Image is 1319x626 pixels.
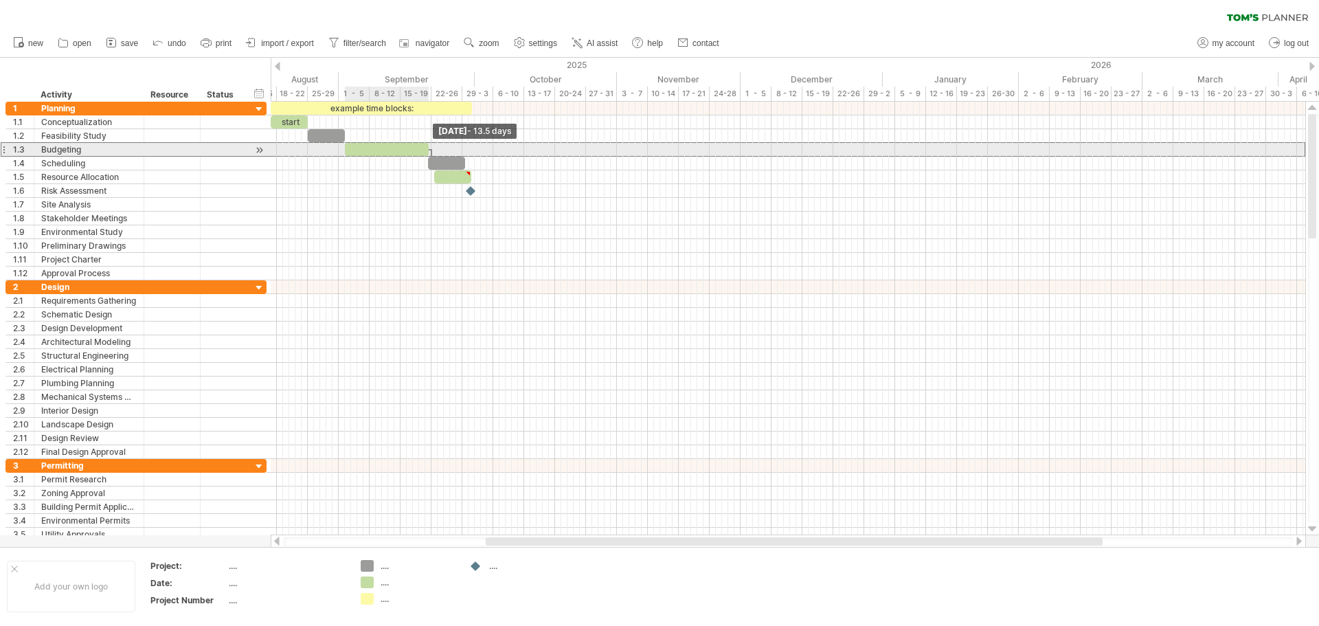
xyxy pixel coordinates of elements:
[13,377,34,390] div: 2.7
[586,87,617,101] div: 27 - 31
[370,87,401,101] div: 8 - 12
[308,87,339,101] div: 25-29
[489,560,564,572] div: ....
[13,239,34,252] div: 1.10
[339,72,475,87] div: September 2025
[41,239,137,252] div: Preliminary Drawings
[926,87,957,101] div: 12 - 16
[988,87,1019,101] div: 26-30
[568,34,622,52] a: AI assist
[1050,87,1081,101] div: 9 - 13
[41,335,137,348] div: Architectural Modeling
[243,34,318,52] a: import / export
[41,253,137,266] div: Project Charter
[13,294,34,307] div: 2.1
[41,473,137,486] div: Permit Research
[41,184,137,197] div: Risk Assessment
[13,198,34,211] div: 1.7
[41,500,137,513] div: Building Permit Application
[741,72,883,87] div: December 2025
[150,560,226,572] div: Project:
[381,560,455,572] div: ....
[13,473,34,486] div: 3.1
[1173,87,1204,101] div: 9 - 13
[277,87,308,101] div: 18 - 22
[13,308,34,321] div: 2.2
[150,594,226,606] div: Project Number
[13,404,34,417] div: 2.9
[629,34,667,52] a: help
[416,38,449,48] span: navigator
[692,38,719,48] span: contact
[41,445,137,458] div: Final Design Approval
[1194,34,1259,52] a: my account
[13,170,34,183] div: 1.5
[41,322,137,335] div: Design Development
[13,459,34,472] div: 3
[168,38,186,48] span: undo
[149,34,190,52] a: undo
[1142,72,1278,87] div: March 2026
[41,390,137,403] div: Mechanical Systems Design
[1081,87,1112,101] div: 16 - 20
[13,514,34,527] div: 3.4
[41,129,137,142] div: Feasibility Study
[41,198,137,211] div: Site Analysis
[648,87,679,101] div: 10 - 14
[229,594,344,606] div: ....
[325,34,390,52] a: filter/search
[216,38,232,48] span: print
[13,143,34,156] div: 1.3
[41,267,137,280] div: Approval Process
[41,418,137,431] div: Landscape Design
[1112,87,1142,101] div: 23 - 27
[1019,72,1142,87] div: February 2026
[13,500,34,513] div: 3.3
[41,363,137,376] div: Electrical Planning
[524,87,555,101] div: 13 - 17
[13,212,34,225] div: 1.8
[433,124,517,139] div: [DATE]
[13,390,34,403] div: 2.8
[381,577,455,588] div: ....
[13,267,34,280] div: 1.12
[41,102,137,115] div: Planning
[555,87,586,101] div: 20-24
[253,143,266,157] div: scroll to activity
[271,102,472,115] div: example time blocks:
[28,38,43,48] span: new
[617,87,648,101] div: 3 - 7
[771,87,802,101] div: 8 - 12
[679,87,710,101] div: 17 - 21
[41,377,137,390] div: Plumbing Planning
[475,72,617,87] div: October 2025
[209,72,339,87] div: August 2025
[13,129,34,142] div: 1.2
[229,560,344,572] div: ....
[13,102,34,115] div: 1
[1142,87,1173,101] div: 2 - 6
[833,87,864,101] div: 22-26
[13,335,34,348] div: 2.4
[13,528,34,541] div: 3.5
[674,34,723,52] a: contact
[41,404,137,417] div: Interior Design
[895,87,926,101] div: 5 - 9
[41,212,137,225] div: Stakeholder Meetings
[13,432,34,445] div: 2.11
[401,87,431,101] div: 15 - 19
[150,88,192,102] div: Resource
[13,349,34,362] div: 2.5
[493,87,524,101] div: 6 - 10
[150,577,226,589] div: Date:
[13,322,34,335] div: 2.3
[802,87,833,101] div: 15 - 19
[13,225,34,238] div: 1.9
[883,72,1019,87] div: January 2026
[229,577,344,589] div: ....
[13,280,34,293] div: 2
[271,115,308,128] div: start
[41,115,137,128] div: Conceptualization
[197,34,236,52] a: print
[41,432,137,445] div: Design Review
